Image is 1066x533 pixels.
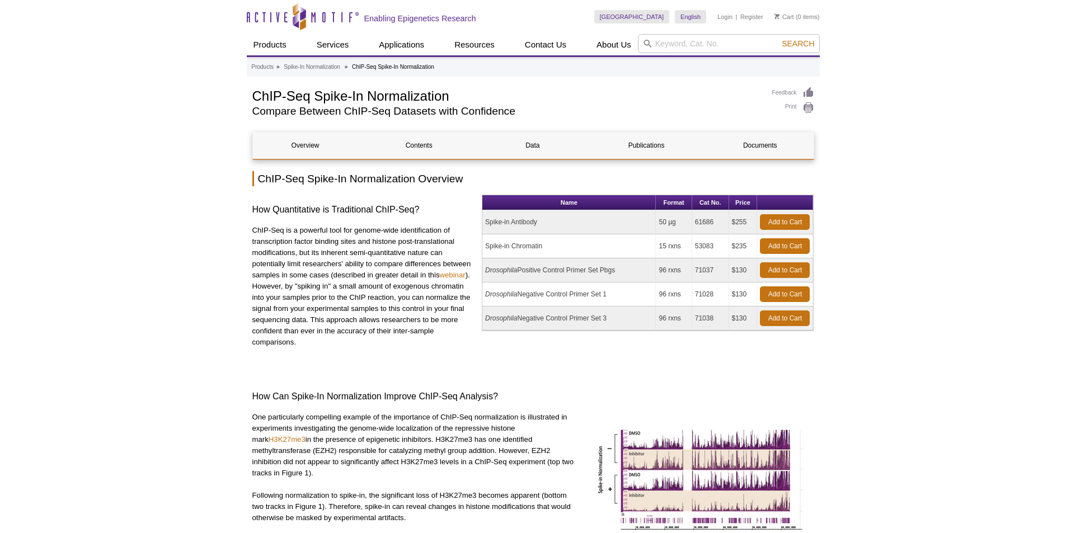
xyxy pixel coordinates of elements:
td: $235 [729,234,758,258]
a: Add to Cart [760,214,810,230]
i: Drosophila [485,314,517,322]
a: Publications [594,132,699,159]
td: $130 [729,258,758,282]
td: Negative Control Primer Set 3 [482,306,656,331]
h2: Enabling Epigenetics Research [364,13,476,23]
td: 50 µg [656,210,692,234]
a: Add to Cart [760,286,810,302]
a: Login [717,13,732,21]
td: Negative Control Primer Set 1 [482,282,656,306]
td: Spike-in Antibody [482,210,656,234]
td: 61686 [692,210,729,234]
a: webinar [439,271,465,279]
a: Products [247,34,293,55]
td: Positive Control Primer Set Pbgs [482,258,656,282]
i: Drosophila [485,266,517,274]
td: 53083 [692,234,729,258]
td: 71038 [692,306,729,331]
li: ChIP-Seq Spike-In Normalization [352,64,434,70]
p: ChIP-Seq is a powerful tool for genome-wide identification of transcription factor binding sites ... [252,225,474,348]
li: » [345,64,348,70]
a: Data [480,132,585,159]
td: Spike-in Chromatin [482,234,656,258]
a: Overview [253,132,358,159]
button: Search [778,39,818,49]
td: 96 rxns [656,306,692,331]
td: $130 [729,306,758,331]
a: Services [310,34,356,55]
a: Contents [367,132,472,159]
a: Add to Cart [760,262,810,278]
h2: ChIP-Seq Spike-In Normalization Overview [252,171,814,186]
h2: Compare Between ChIP-Seq Datasets with Confidence [252,106,761,116]
i: Drosophila [485,290,517,298]
th: Name [482,195,656,210]
th: Cat No. [692,195,729,210]
a: Print [772,102,814,114]
a: English [675,10,706,23]
h3: How Quantitative is Traditional ChIP-Seq? [252,203,474,216]
input: Keyword, Cat. No. [638,34,820,53]
a: Products [252,62,274,72]
span: Search [782,39,814,48]
th: Format [656,195,692,210]
a: H3K27me3 [269,435,306,444]
p: One particularly compelling example of the importance of ChIP-Seq normalization is illustrated in... [252,412,575,479]
a: Spike-In Normalization [284,62,340,72]
td: 15 rxns [656,234,692,258]
h3: How Can Spike-In Normalization Improve ChIP-Seq Analysis? [252,390,814,403]
li: (0 items) [774,10,820,23]
td: $130 [729,282,758,306]
a: Feedback [772,87,814,99]
td: 71037 [692,258,729,282]
a: Add to Cart [760,238,810,254]
img: Your Cart [774,13,779,19]
li: | [736,10,738,23]
a: Cart [774,13,794,21]
a: Add to Cart [760,310,810,326]
th: Price [729,195,758,210]
li: » [276,64,280,70]
a: Applications [372,34,431,55]
td: 71028 [692,282,729,306]
a: Contact Us [518,34,573,55]
a: Register [740,13,763,21]
td: 96 rxns [656,258,692,282]
td: $255 [729,210,758,234]
a: Documents [707,132,813,159]
a: Resources [448,34,501,55]
td: 96 rxns [656,282,692,306]
a: [GEOGRAPHIC_DATA] [594,10,670,23]
a: About Us [590,34,638,55]
h1: ChIP-Seq Spike-In Normalization [252,87,761,103]
p: Following normalization to spike-in, the significant loss of H3K27me3 becomes apparent (bottom tw... [252,490,575,523]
